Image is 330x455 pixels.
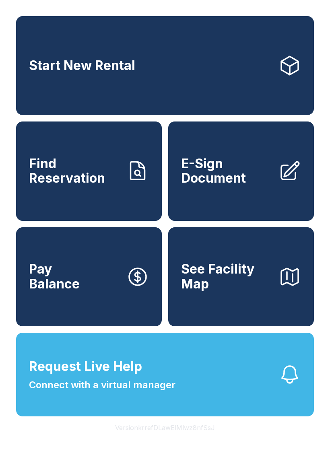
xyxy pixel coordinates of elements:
button: See Facility Map [168,227,314,326]
span: Start New Rental [29,58,135,73]
span: Find Reservation [29,156,120,186]
span: Pay Balance [29,262,80,291]
a: E-Sign Document [168,121,314,220]
a: Find Reservation [16,121,162,220]
button: VersionkrrefDLawElMlwz8nfSsJ [109,416,221,439]
a: Start New Rental [16,16,314,115]
button: PayBalance [16,227,162,326]
button: Request Live HelpConnect with a virtual manager [16,333,314,416]
span: Request Live Help [29,357,142,376]
span: See Facility Map [181,262,272,291]
span: E-Sign Document [181,156,272,186]
span: Connect with a virtual manager [29,378,175,392]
